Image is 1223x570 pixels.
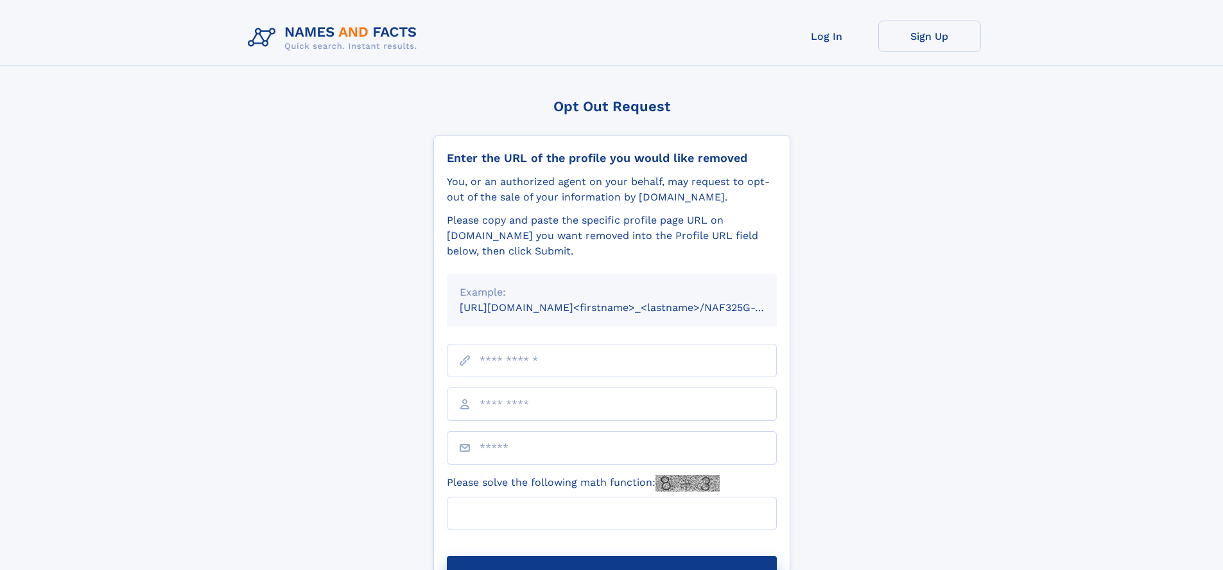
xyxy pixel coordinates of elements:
[460,285,764,300] div: Example:
[447,151,777,165] div: Enter the URL of the profile you would like removed
[460,301,801,314] small: [URL][DOMAIN_NAME]<firstname>_<lastname>/NAF325G-xxxxxxxx
[776,21,878,52] a: Log In
[447,174,777,205] div: You, or an authorized agent on your behalf, may request to opt-out of the sale of your informatio...
[447,213,777,259] div: Please copy and paste the specific profile page URL on [DOMAIN_NAME] you want removed into the Pr...
[433,98,790,114] div: Opt Out Request
[243,21,428,55] img: Logo Names and Facts
[878,21,981,52] a: Sign Up
[447,475,720,492] label: Please solve the following math function:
